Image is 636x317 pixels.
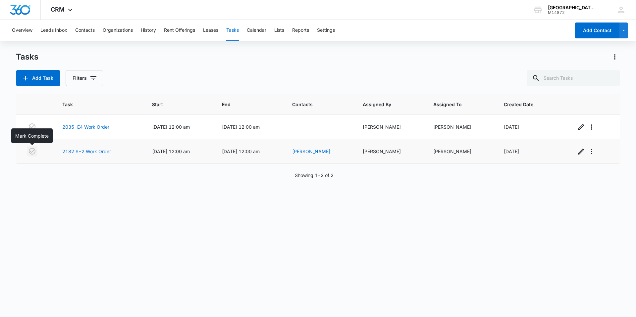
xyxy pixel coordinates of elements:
[203,20,218,41] button: Leases
[222,101,267,108] span: End
[152,149,190,154] span: [DATE] 12:00 am
[292,101,337,108] span: Contacts
[12,20,32,41] button: Overview
[141,20,156,41] button: History
[75,20,95,41] button: Contacts
[152,101,197,108] span: Start
[363,123,417,130] div: [PERSON_NAME]
[363,101,408,108] span: Assigned By
[226,20,239,41] button: Tasks
[433,148,488,155] div: [PERSON_NAME]
[433,123,488,130] div: [PERSON_NAME]
[16,70,60,86] button: Add Task
[152,124,190,130] span: [DATE] 12:00 am
[548,5,596,10] div: account name
[292,149,330,154] a: [PERSON_NAME]
[103,20,133,41] button: Organizations
[609,52,620,62] button: Actions
[317,20,335,41] button: Settings
[222,124,260,130] span: [DATE] 12:00 am
[274,20,284,41] button: Lists
[575,23,619,38] button: Add Contact
[247,20,266,41] button: Calendar
[504,124,519,130] span: [DATE]
[11,128,53,143] div: Mark Complete
[16,52,38,62] h1: Tasks
[51,6,65,13] span: CRM
[548,10,596,15] div: account id
[363,148,417,155] div: [PERSON_NAME]
[40,20,67,41] button: Leads Inbox
[62,123,109,130] a: 2035-E4 Work Order
[527,70,620,86] input: Search Tasks
[504,101,550,108] span: Created Date
[433,101,478,108] span: Assigned To
[164,20,195,41] button: Rent Offerings
[504,149,519,154] span: [DATE]
[295,172,334,179] p: Showing 1-2 of 2
[222,149,260,154] span: [DATE] 12:00 am
[292,20,309,41] button: Reports
[66,70,103,86] button: Filters
[62,148,111,155] a: 2182 S-2 Work Order
[62,101,127,108] span: Task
